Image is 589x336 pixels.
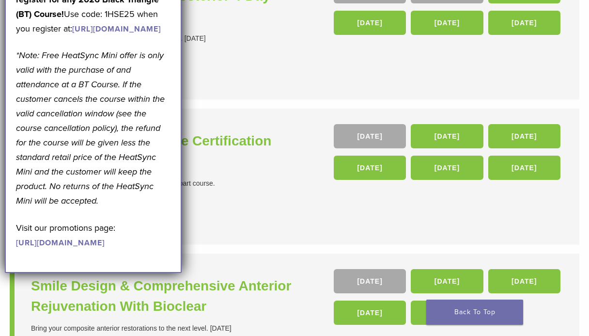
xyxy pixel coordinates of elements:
[334,269,563,330] div: , , , ,
[31,323,297,334] div: Bring your composite anterior restorations to the next level. [DATE]
[334,124,406,148] a: [DATE]
[334,124,563,185] div: , , , , ,
[411,156,483,180] a: [DATE]
[16,50,165,206] em: *Note: Free HeatSync Mini offer is only valid with the purchase of and attendance at a BT Course....
[16,238,105,248] a: [URL][DOMAIN_NAME]
[488,124,560,148] a: [DATE]
[411,301,483,325] a: [DATE]
[31,276,297,317] a: Smile Design & Comprehensive Anterior Rejuvenation With Bioclear
[334,11,406,35] a: [DATE]
[488,11,560,35] a: [DATE]
[426,300,523,325] a: Back To Top
[488,269,560,293] a: [DATE]
[72,24,161,34] a: [URL][DOMAIN_NAME]
[16,221,170,250] p: Visit our promotions page:
[488,156,560,180] a: [DATE]
[411,124,483,148] a: [DATE]
[334,301,406,325] a: [DATE]
[334,156,406,180] a: [DATE]
[411,269,483,293] a: [DATE]
[411,11,483,35] a: [DATE]
[334,269,406,293] a: [DATE]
